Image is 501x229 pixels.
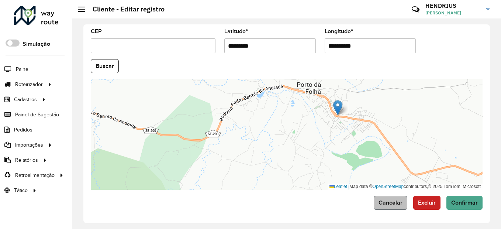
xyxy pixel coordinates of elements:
span: Confirmar [451,199,478,206]
label: Simulação [23,40,50,48]
img: Marker [333,100,342,115]
button: Excluir [413,196,440,210]
span: Cancelar [379,199,402,206]
span: | [348,184,349,189]
span: Relatórios [15,156,38,164]
span: [PERSON_NAME] [425,10,481,16]
span: Tático [14,187,28,194]
span: Cadastros [14,96,37,103]
span: Pedidos [14,126,32,134]
h2: Cliente - Editar registro [85,5,165,13]
h3: HENDRIUS [425,2,481,9]
span: Roteirizador [15,81,43,88]
span: Importações [15,141,43,149]
button: Cancelar [374,196,407,210]
span: Painel de Sugestão [15,111,59,119]
span: Excluir [418,199,436,206]
a: Leaflet [329,184,347,189]
div: Map data © contributors,© 2025 TomTom, Microsoft [328,184,483,190]
label: Longitude [325,27,353,36]
span: Painel [16,65,30,73]
a: Contato Rápido [408,1,424,17]
button: Confirmar [446,196,483,210]
label: CEP [91,27,102,36]
button: Buscar [91,59,119,73]
label: Latitude [224,27,248,36]
a: OpenStreetMap [373,184,404,189]
span: Retroalimentação [15,171,55,179]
